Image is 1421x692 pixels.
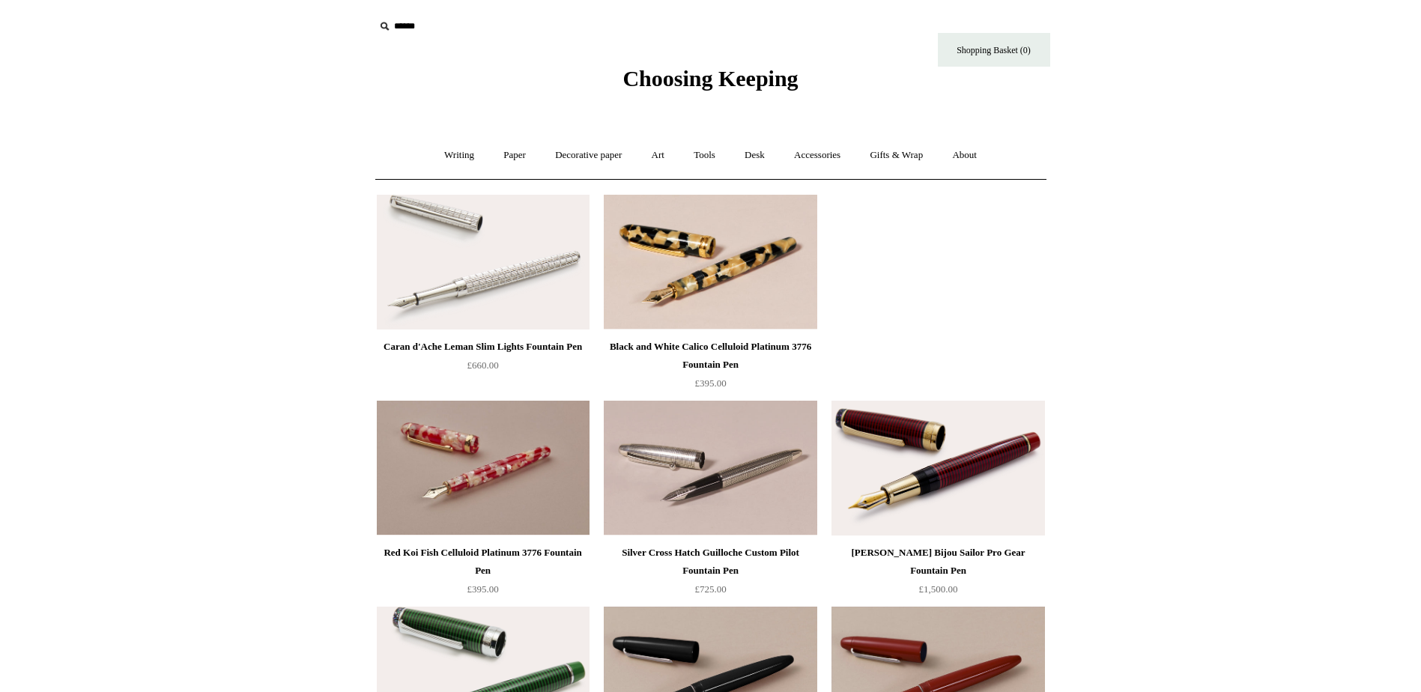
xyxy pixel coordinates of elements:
[694,583,726,595] span: £725.00
[381,338,586,356] div: Caran d'Ache Leman Slim Lights Fountain Pen
[694,377,726,389] span: £395.00
[731,136,778,175] a: Desk
[604,338,816,399] a: Black and White Calico Celluloid Platinum 3776 Fountain Pen £395.00
[622,78,798,88] a: Choosing Keeping
[831,401,1044,535] a: Ruby Wajima Bijou Sailor Pro Gear Fountain Pen Ruby Wajima Bijou Sailor Pro Gear Fountain Pen
[831,544,1044,605] a: [PERSON_NAME] Bijou Sailor Pro Gear Fountain Pen £1,500.00
[377,195,590,330] img: Caran d'Ache Leman Slim Lights Fountain Pen
[781,136,854,175] a: Accessories
[608,544,813,580] div: Silver Cross Hatch Guilloche Custom Pilot Fountain Pen
[608,338,813,374] div: Black and White Calico Celluloid Platinum 3776 Fountain Pen
[467,359,498,371] span: £660.00
[919,583,958,595] span: £1,500.00
[381,544,586,580] div: Red Koi Fish Celluloid Platinum 3776 Fountain Pen
[680,136,729,175] a: Tools
[467,583,498,595] span: £395.00
[377,401,590,535] a: Red Koi Fish Celluloid Platinum 3776 Fountain Pen Red Koi Fish Celluloid Platinum 3776 Fountain Pen
[638,136,678,175] a: Art
[377,338,590,399] a: Caran d'Ache Leman Slim Lights Fountain Pen £660.00
[831,401,1044,535] img: Ruby Wajima Bijou Sailor Pro Gear Fountain Pen
[604,195,816,330] img: Black and White Calico Celluloid Platinum 3776 Fountain Pen
[938,33,1050,67] a: Shopping Basket (0)
[604,544,816,605] a: Silver Cross Hatch Guilloche Custom Pilot Fountain Pen £725.00
[490,136,539,175] a: Paper
[835,544,1040,580] div: [PERSON_NAME] Bijou Sailor Pro Gear Fountain Pen
[604,401,816,535] a: Silver Cross Hatch Guilloche Custom Pilot Fountain Pen Silver Cross Hatch Guilloche Custom Pilot ...
[856,136,936,175] a: Gifts & Wrap
[431,136,488,175] a: Writing
[542,136,635,175] a: Decorative paper
[604,195,816,330] a: Black and White Calico Celluloid Platinum 3776 Fountain Pen Black and White Calico Celluloid Plat...
[604,401,816,535] img: Silver Cross Hatch Guilloche Custom Pilot Fountain Pen
[622,66,798,91] span: Choosing Keeping
[377,195,590,330] a: Caran d'Ache Leman Slim Lights Fountain Pen Caran d'Ache Leman Slim Lights Fountain Pen
[377,401,590,535] img: Red Koi Fish Celluloid Platinum 3776 Fountain Pen
[377,544,590,605] a: Red Koi Fish Celluloid Platinum 3776 Fountain Pen £395.00
[939,136,990,175] a: About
